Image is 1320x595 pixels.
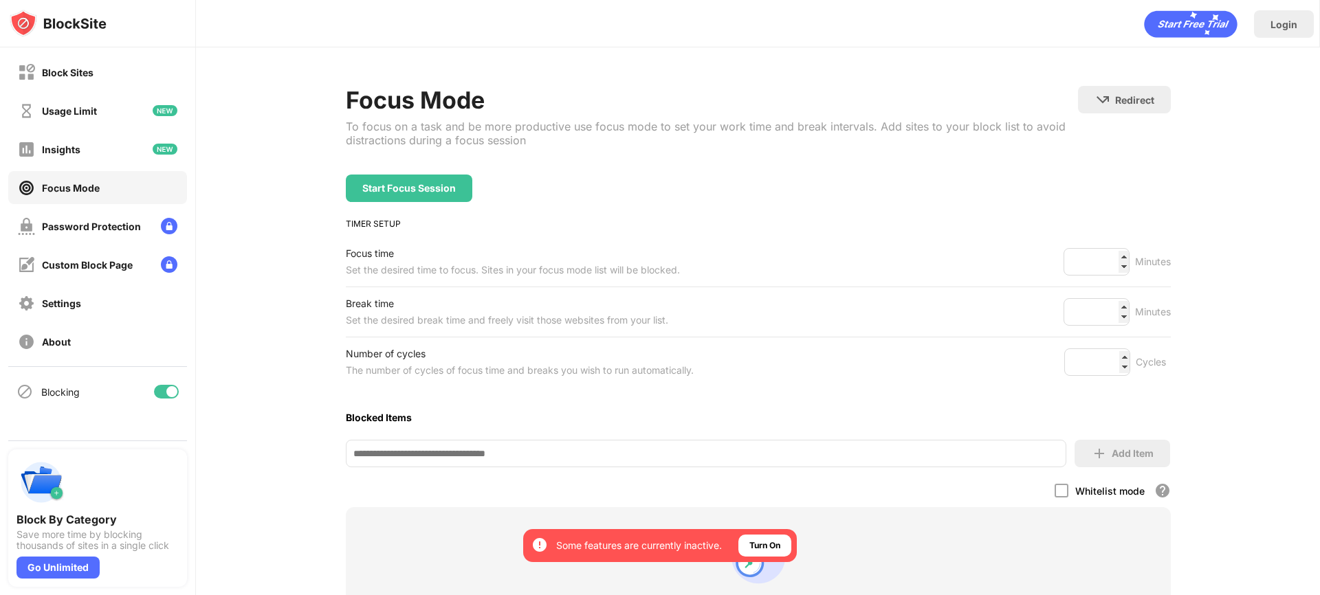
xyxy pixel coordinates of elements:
img: new-icon.svg [153,105,177,116]
div: Block By Category [16,513,179,526]
img: block-off.svg [18,64,35,81]
img: push-categories.svg [16,458,66,507]
img: customize-block-page-off.svg [18,256,35,273]
div: Focus Mode [42,182,100,194]
div: TIMER SETUP [346,218,1171,229]
div: Minutes [1135,254,1171,270]
div: Settings [42,297,81,309]
div: About [42,336,71,348]
img: settings-off.svg [18,295,35,312]
img: lock-menu.svg [161,256,177,273]
div: Go Unlimited [16,557,100,579]
div: Insights [42,144,80,155]
img: lock-menu.svg [161,218,177,234]
div: Turn On [749,539,780,552]
div: Blocked Items [346,412,1171,423]
div: Custom Block Page [42,259,133,271]
div: Some features are currently inactive. [556,539,722,552]
div: Blocking [41,386,80,398]
div: Start Focus Session [362,183,456,194]
div: animation [725,524,791,590]
img: time-usage-off.svg [18,102,35,120]
img: focus-on.svg [18,179,35,197]
div: Focus Mode [346,86,1078,114]
div: The number of cycles of focus time and breaks you wish to run automatically. [346,362,694,379]
div: Focus time [346,245,680,262]
div: Block Sites [42,67,93,78]
div: Break time [346,295,668,312]
img: password-protection-off.svg [18,218,35,235]
div: Cycles [1136,354,1171,370]
div: Redirect [1115,94,1154,106]
div: Save more time by blocking thousands of sites in a single click [16,529,179,551]
div: Minutes [1135,304,1171,320]
div: Whitelist mode [1075,485,1145,497]
img: new-icon.svg [153,144,177,155]
div: Set the desired time to focus. Sites in your focus mode list will be blocked. [346,262,680,278]
img: error-circle-white.svg [531,537,548,553]
div: To focus on a task and be more productive use focus mode to set your work time and break interval... [346,120,1078,147]
div: Add Item [1112,448,1154,459]
div: Number of cycles [346,346,694,362]
img: logo-blocksite.svg [10,10,107,37]
div: Set the desired break time and freely visit those websites from your list. [346,312,668,328]
img: blocking-icon.svg [16,383,33,400]
img: insights-off.svg [18,141,35,158]
img: about-off.svg [18,333,35,350]
div: Usage Limit [42,105,97,117]
div: Login [1270,19,1297,30]
div: Password Protection [42,221,141,232]
div: animation [1144,10,1237,38]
